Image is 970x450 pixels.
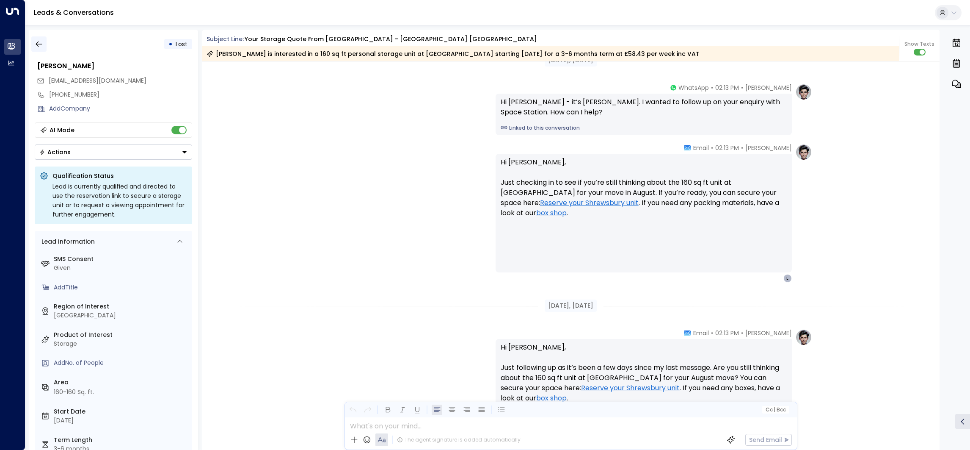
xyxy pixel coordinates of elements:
div: Button group with a nested menu [35,144,192,160]
a: Reserve your Shrewsbury unit [540,198,639,208]
div: 160-160 Sq. ft. [54,388,94,397]
div: AddCompany [49,104,192,113]
span: • [741,144,743,152]
img: profile-logo.png [795,329,812,346]
a: box shop [536,208,567,218]
span: [EMAIL_ADDRESS][DOMAIN_NAME] [49,76,146,85]
a: Linked to this conversation [501,124,787,132]
label: Area [54,378,189,387]
button: Redo [362,405,373,415]
button: Cc|Bcc [762,406,789,414]
div: AI Mode [50,126,74,134]
div: AddNo. of People [54,358,189,367]
span: • [741,83,743,92]
span: [PERSON_NAME] [745,329,792,337]
p: Hi [PERSON_NAME], Just checking in to see if you’re still thinking about the 160 sq ft unit at [G... [501,157,787,228]
span: Subject Line: [207,35,244,43]
img: profile-logo.png [795,83,812,100]
label: Term Length [54,436,189,444]
div: [PERSON_NAME] [37,61,192,71]
a: Leads & Conversations [34,8,114,17]
div: [PHONE_NUMBER] [49,90,192,99]
span: | [774,407,775,413]
span: • [711,144,713,152]
span: • [741,329,743,337]
div: L [783,274,792,283]
span: WhatsApp [678,83,709,92]
div: Actions [39,148,71,156]
div: Lead is currently qualified and directed to use the reservation link to secure a storage unit or ... [52,182,187,219]
a: box shop [536,393,567,403]
div: Your storage quote from [GEOGRAPHIC_DATA] - [GEOGRAPHIC_DATA] [GEOGRAPHIC_DATA] [245,35,537,44]
div: [PERSON_NAME] is interested in a 160 sq ft personal storage unit at [GEOGRAPHIC_DATA] starting [D... [207,50,700,58]
div: [DATE] [54,416,189,425]
div: Storage [54,339,189,348]
span: • [711,329,713,337]
div: Lead Information [39,237,95,246]
div: AddTitle [54,283,189,292]
a: Reserve your Shrewsbury unit [581,383,680,393]
div: The agent signature is added automatically [397,436,521,444]
label: Product of Interest [54,331,189,339]
div: • [168,36,173,52]
p: Qualification Status [52,172,187,180]
div: Given [54,264,189,272]
span: 02:13 PM [715,83,739,92]
div: [DATE], [DATE] [545,300,597,312]
span: lucierandall@hotmail.co.uk [49,76,146,85]
button: Actions [35,144,192,160]
button: Undo [347,405,358,415]
div: Hi [PERSON_NAME] - it’s [PERSON_NAME]. I wanted to follow up on your enquiry with Space Station. ... [501,97,787,117]
span: • [711,83,713,92]
span: 02:13 PM [715,144,739,152]
label: SMS Consent [54,255,189,264]
p: Hi [PERSON_NAME], Just following up as it’s been a few days since my last message. Are you still ... [501,342,787,414]
span: Show Texts [904,40,934,48]
div: [GEOGRAPHIC_DATA] [54,311,189,320]
span: 02:13 PM [715,329,739,337]
span: [PERSON_NAME] [745,144,792,152]
label: Region of Interest [54,302,189,311]
span: Email [693,144,709,152]
span: Cc Bcc [765,407,785,413]
span: [PERSON_NAME] [745,83,792,92]
span: Lost [176,40,187,48]
label: Start Date [54,407,189,416]
img: profile-logo.png [795,144,812,161]
span: Email [693,329,709,337]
